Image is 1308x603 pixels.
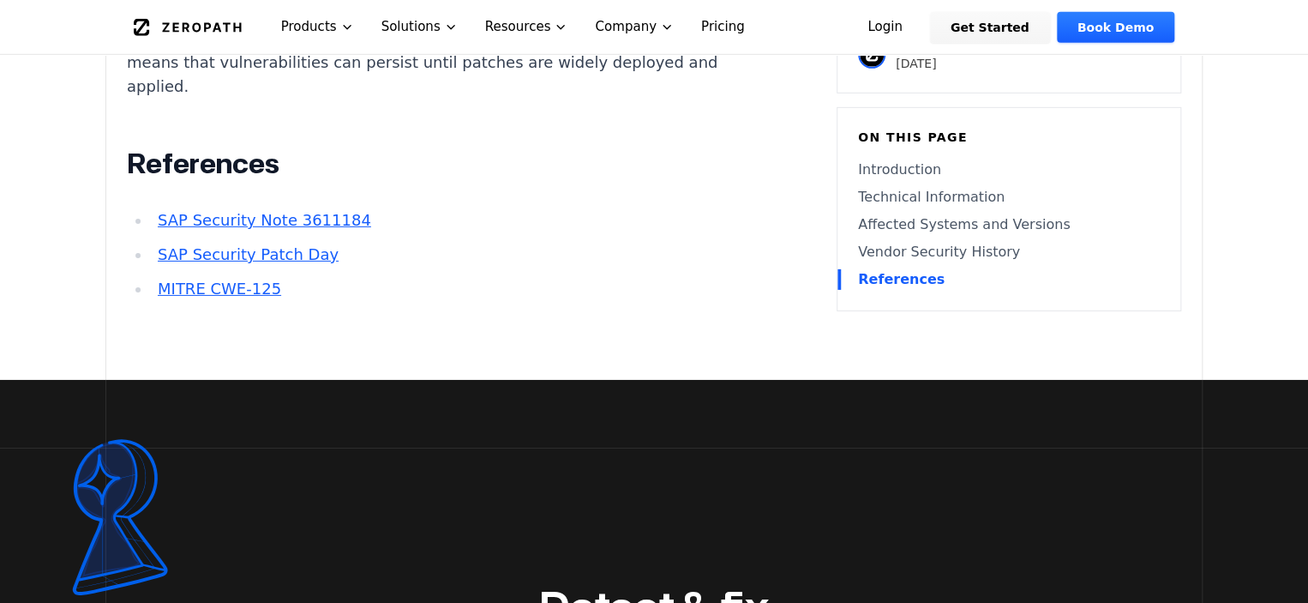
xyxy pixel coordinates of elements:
a: MITRE CWE-125 [158,280,281,298]
a: Get Started [930,12,1050,43]
a: Login [847,12,923,43]
a: Technical Information [858,187,1160,208]
h2: References [127,147,765,181]
a: Affected Systems and Versions [858,214,1160,235]
a: Book Demo [1057,12,1174,43]
a: SAP Security Patch Day [158,245,339,263]
h6: On this page [858,129,1160,146]
a: Vendor Security History [858,242,1160,262]
a: References [858,269,1160,290]
p: [DATE] [896,55,1031,72]
a: SAP Security Note 3611184 [158,211,371,229]
a: Introduction [858,160,1160,180]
